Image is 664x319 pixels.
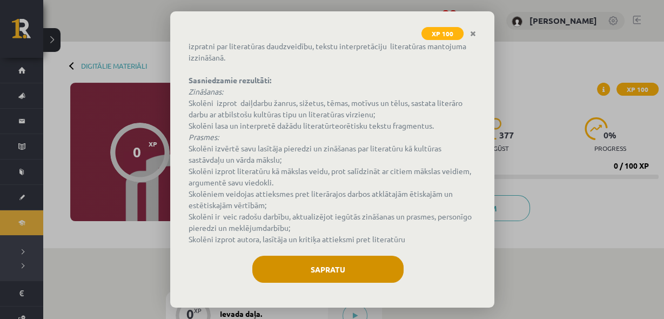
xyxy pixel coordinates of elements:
[189,132,219,142] em: Prasmes:
[189,18,476,245] p: [PERSON_NAME] izglītojamā emocionālo, radošo un intelektuālo spēju attīstību, izpratni par litera...
[189,87,223,96] em: Zināšanas:
[421,27,464,40] span: XP 100
[464,23,482,44] a: Close
[189,75,271,85] strong: Sasniedzamie rezultāti:
[252,256,404,283] button: Sapratu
